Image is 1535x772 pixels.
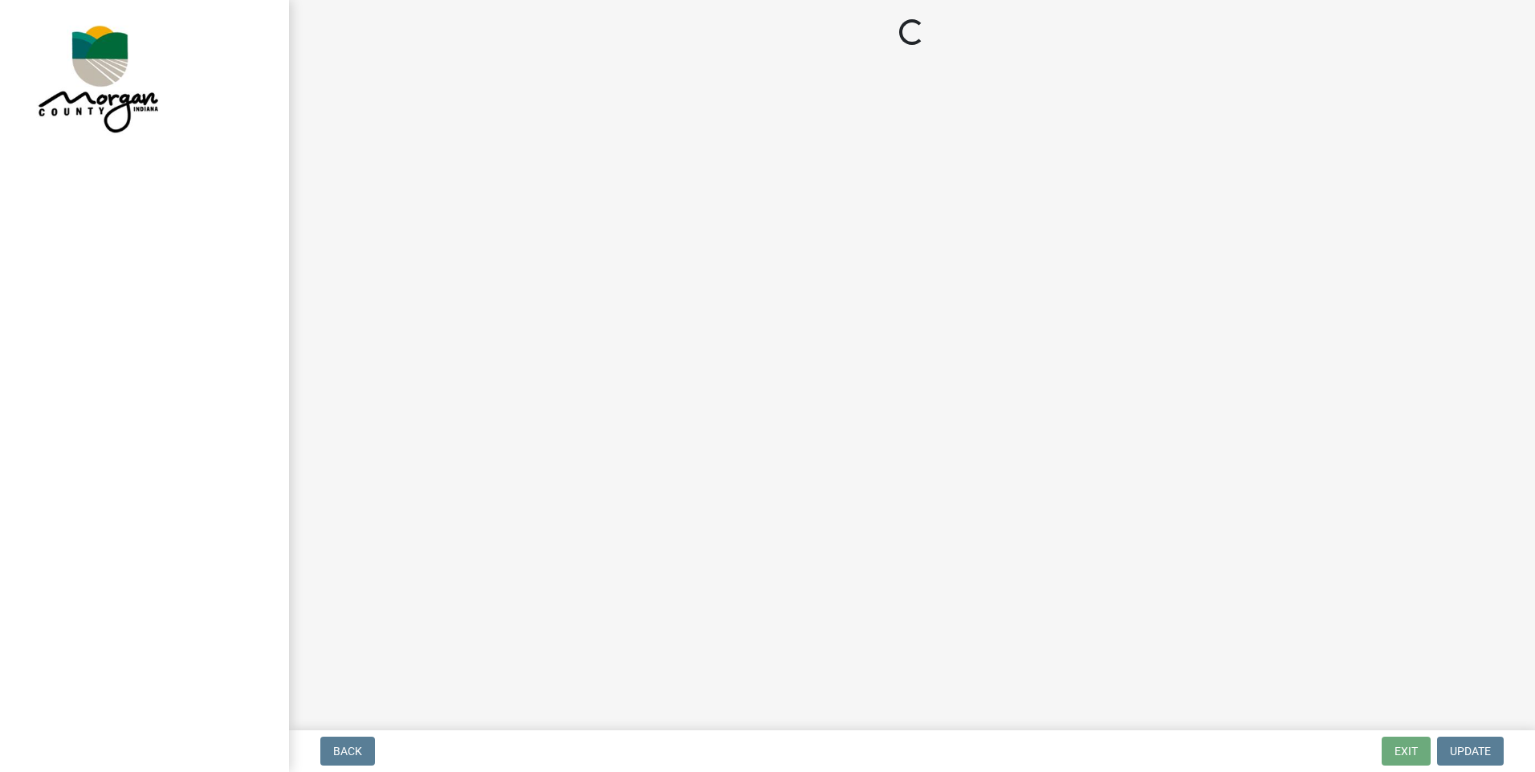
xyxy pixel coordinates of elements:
span: Update [1450,745,1491,758]
button: Exit [1382,737,1431,766]
button: Back [320,737,375,766]
img: Morgan County, Indiana [32,17,161,137]
button: Update [1437,737,1504,766]
span: Back [333,745,362,758]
